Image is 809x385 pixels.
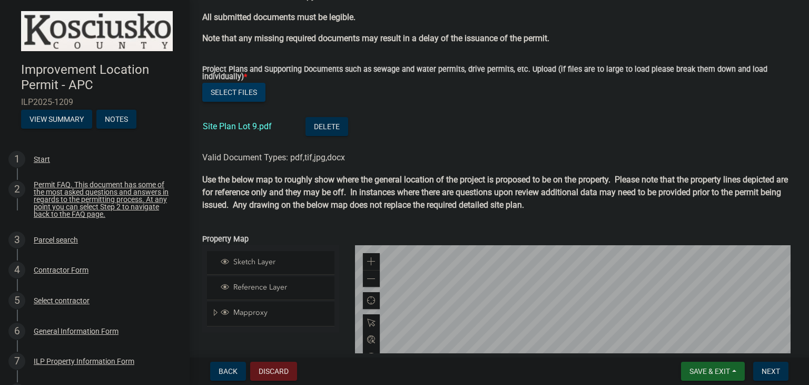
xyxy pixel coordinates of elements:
label: Property Map [202,236,249,243]
div: 4 [8,262,25,278]
button: Select files [202,83,265,102]
button: Notes [96,110,136,129]
div: 3 [8,232,25,248]
strong: Note that any missing required documents may result in a delay of the issuance of the permit. [202,33,549,43]
span: Expand [211,308,219,319]
div: 5 [8,292,25,309]
div: 1 [8,151,25,168]
div: General Information Form [34,328,119,335]
strong: Use the below map to roughly show where the general location of the project is proposed to be on ... [202,175,788,210]
li: Reference Layer [207,276,334,300]
li: Mapproxy [207,302,334,326]
span: Next [762,367,780,376]
div: 7 [8,353,25,370]
div: Zoom in [363,253,380,270]
button: Save & Exit [681,362,745,381]
div: 2 [8,181,25,198]
button: View Summary [21,110,92,129]
strong: All submitted documents must be legible. [202,12,356,22]
div: Find my location [363,292,380,309]
div: Mapproxy [219,308,331,319]
li: Sketch Layer [207,251,334,275]
wm-modal-confirm: Summary [21,115,92,124]
span: Sketch Layer [231,257,331,267]
div: Parcel search [34,236,78,244]
div: Start [34,156,50,163]
a: Site Plan Lot 9.pdf [203,121,272,131]
img: Kosciusko County, Indiana [21,11,173,51]
div: Reference Layer [219,283,331,293]
wm-modal-confirm: Notes [96,115,136,124]
div: Sketch Layer [219,257,331,268]
ul: Layer List [206,248,336,329]
span: Save & Exit [689,367,730,376]
button: Delete [305,117,348,136]
span: Mapproxy [231,308,331,317]
div: Zoom out [363,270,380,287]
button: Discard [250,362,297,381]
div: Select contractor [34,297,90,304]
div: Permit FAQ. This document has some of the most asked questions and answers in regards to the perm... [34,181,173,218]
span: ILP2025-1209 [21,97,169,107]
label: Project Plans and Supporting Documents such as sewage and water permits, drive permits, etc. Uplo... [202,66,796,81]
button: Next [753,362,788,381]
div: ILP Property Information Form [34,358,134,365]
wm-modal-confirm: Delete Document [305,122,348,132]
span: Valid Document Types: pdf,tif,jpg,docx [202,152,345,162]
button: Back [210,362,246,381]
span: Back [219,367,238,376]
div: Contractor Form [34,266,88,274]
h4: Improvement Location Permit - APC [21,62,181,93]
div: 6 [8,323,25,340]
span: Reference Layer [231,283,331,292]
